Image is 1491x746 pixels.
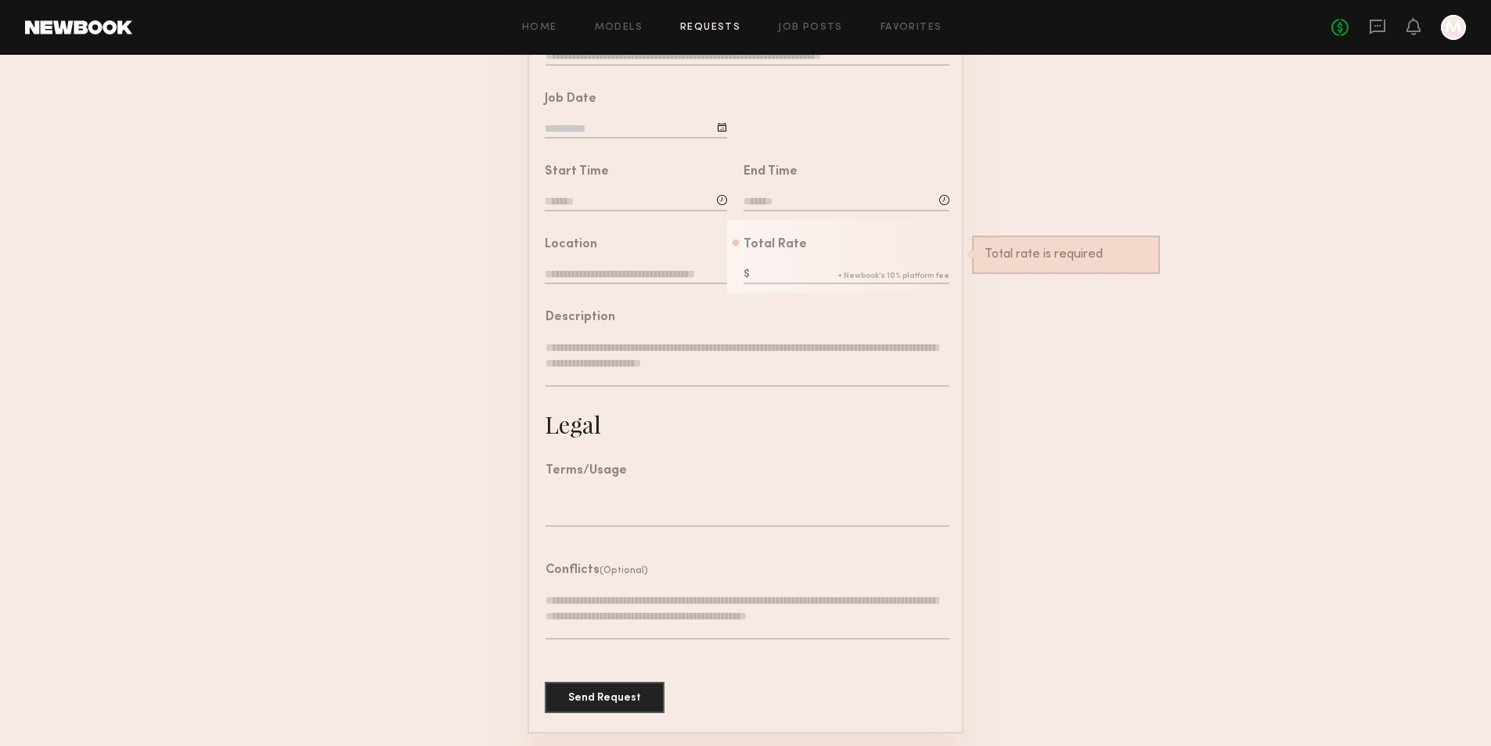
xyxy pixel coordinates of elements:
[744,166,798,178] div: End Time
[778,23,843,33] a: Job Posts
[595,23,643,33] a: Models
[881,23,942,33] a: Favorites
[985,248,1147,261] div: Total rate is required
[545,682,664,713] button: Send Request
[545,409,601,440] div: Legal
[744,239,807,251] div: Total Rate
[546,465,627,478] div: Terms/Usage
[1441,15,1466,40] a: M
[545,166,609,178] div: Start Time
[545,93,596,106] div: Job Date
[522,23,557,33] a: Home
[546,312,615,324] div: Description
[600,566,648,575] span: (Optional)
[546,564,648,577] header: Conflicts
[680,23,740,33] a: Requests
[545,239,597,251] div: Location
